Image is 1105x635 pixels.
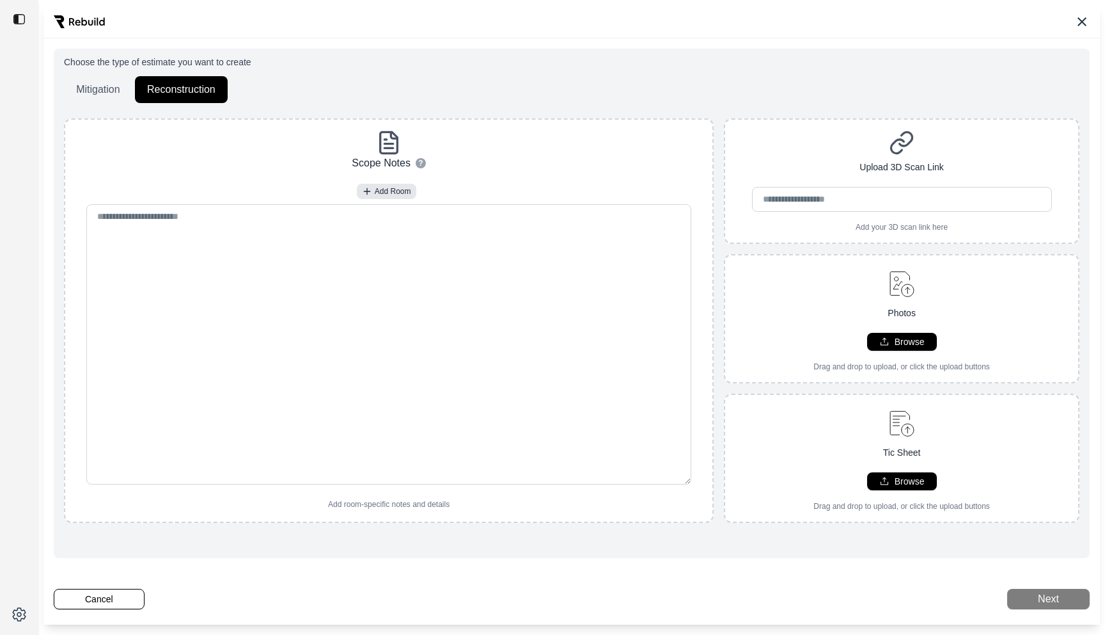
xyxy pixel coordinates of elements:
[352,156,411,171] p: Scope Notes
[54,589,145,609] button: Cancel
[357,184,416,199] button: Add Room
[64,76,132,103] button: Mitigation
[54,15,105,28] img: Rebuild
[883,446,921,460] p: Tic Sheet
[884,405,920,441] img: upload-document.svg
[859,161,944,174] p: Upload 3D Scan Link
[884,266,920,301] img: upload-image.svg
[813,501,990,511] p: Drag and drop to upload, or click the upload buttons
[856,222,948,232] p: Add your 3D scan link here
[888,307,916,320] p: Photos
[895,475,925,488] p: Browse
[418,158,423,168] span: ?
[135,76,228,103] button: Reconstruction
[813,362,990,372] p: Drag and drop to upload, or click the upload buttons
[867,333,937,351] button: Browse
[64,56,1079,68] p: Choose the type of estimate you want to create
[895,335,925,348] p: Browse
[867,472,937,490] button: Browse
[13,13,26,26] img: toggle sidebar
[328,499,450,510] p: Add room-specific notes and details
[375,186,411,197] span: Add Room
